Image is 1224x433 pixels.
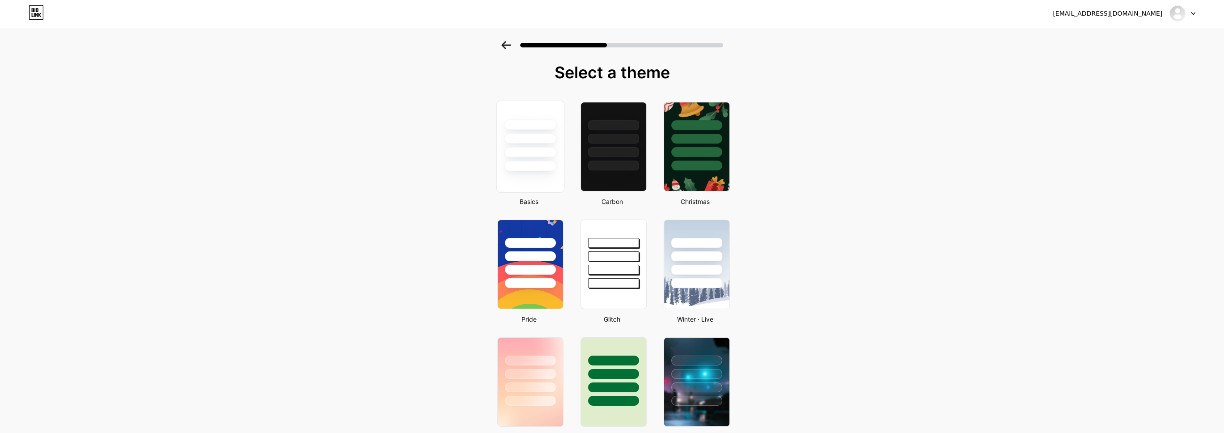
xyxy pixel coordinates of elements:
[578,314,647,324] div: Glitch
[661,197,730,206] div: Christmas
[661,314,730,324] div: Winter · Live
[495,197,563,206] div: Basics
[578,197,647,206] div: Carbon
[495,314,563,324] div: Pride
[1169,5,1186,22] img: Rana Naseeb
[1053,9,1162,18] div: [EMAIL_ADDRESS][DOMAIN_NAME]
[494,64,731,81] div: Select a theme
